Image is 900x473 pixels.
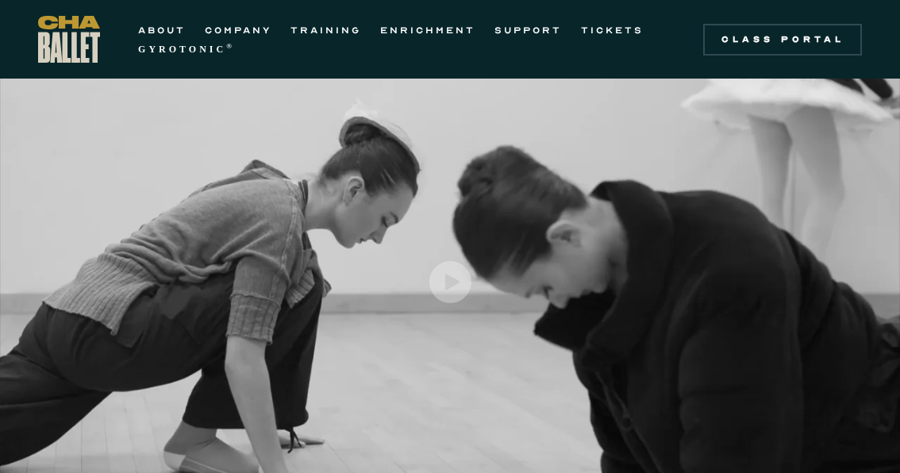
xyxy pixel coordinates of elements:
[290,21,361,40] a: TRAINING
[581,21,644,40] a: TICKETS
[38,16,100,63] a: home
[138,44,226,55] strong: GYROTONIC
[138,21,186,40] a: ABOUT
[380,21,475,40] a: ENRICHMENT
[226,42,235,50] sup: ®
[138,40,235,59] a: GYROTONIC®
[494,21,562,40] a: SUPPORT
[703,24,862,56] a: Class Portal
[205,21,271,40] a: COMPANY
[713,33,852,46] div: Class Portal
